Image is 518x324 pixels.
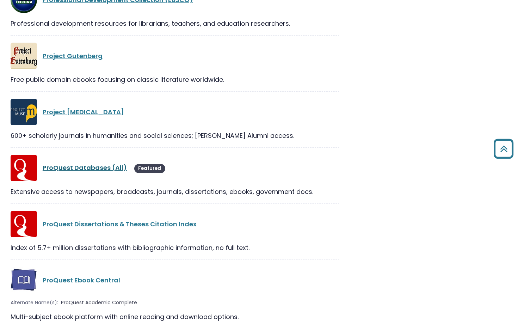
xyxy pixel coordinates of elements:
[11,299,58,306] span: Alternate Name(s):
[43,163,127,172] a: ProQuest Databases (All)
[11,312,339,322] div: Multi-subject ebook platform with online reading and download options.
[43,108,124,116] a: Project [MEDICAL_DATA]
[61,299,137,306] span: ProQuest Academic Complete
[43,51,103,60] a: Project Gutenberg
[11,131,339,140] div: 600+ scholarly journals in humanities and social sciences; [PERSON_NAME] Alumni access.
[43,220,197,228] a: ProQuest Dissertations & Theses Citation Index
[11,243,339,252] div: Index of 5.7+ million dissertations with bibliographic information, no full text.
[491,142,516,155] a: Back to Top
[134,164,165,173] span: Featured
[11,75,339,84] div: Free public domain ebooks focusing on classic literature worldwide.
[43,276,120,285] a: ProQuest Ebook Central
[11,187,339,196] div: Extensive access to newspapers, broadcasts, journals, dissertations, ebooks, government docs.
[11,19,339,28] div: Professional development resources for librarians, teachers, and education researchers.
